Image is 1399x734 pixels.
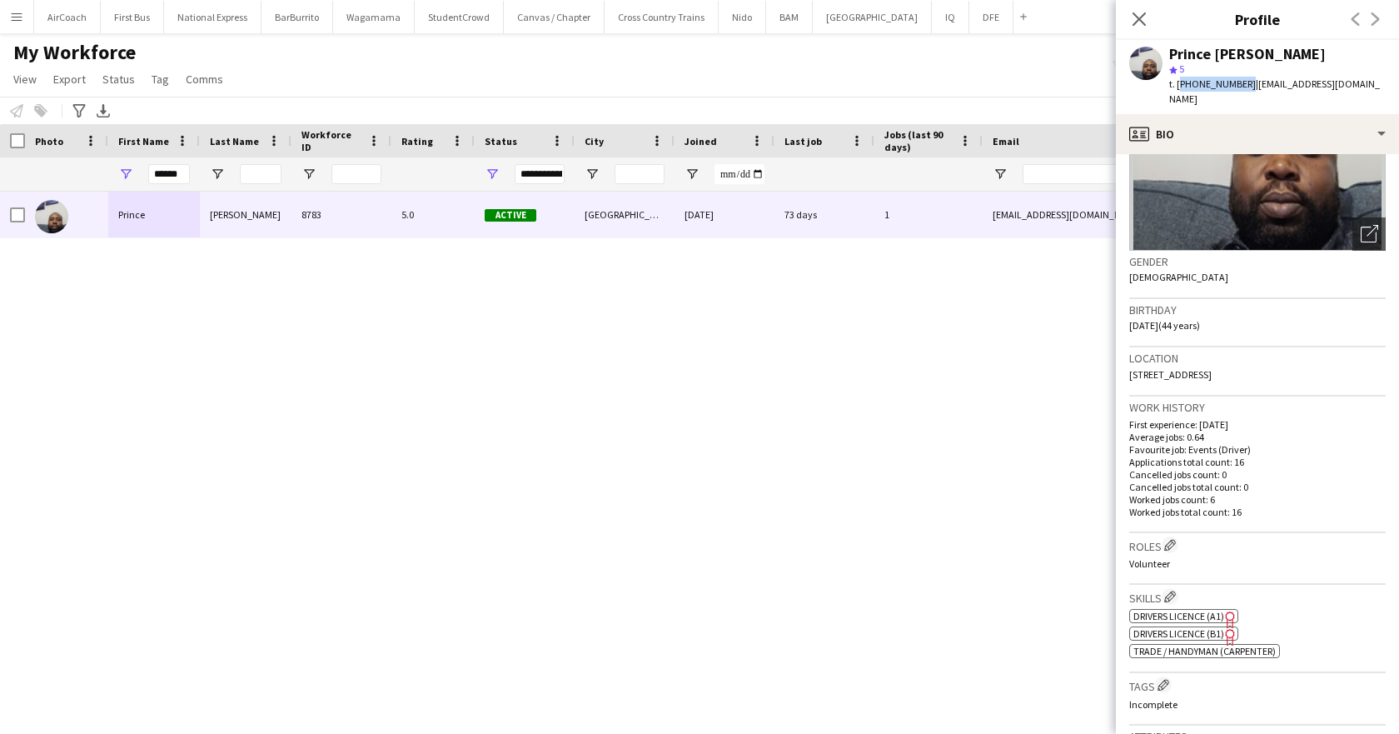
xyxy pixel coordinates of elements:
[186,72,223,87] span: Comms
[415,1,504,33] button: StudentCrowd
[1129,254,1386,269] h3: Gender
[1129,493,1386,506] p: Worked jobs count: 6
[675,192,774,237] div: [DATE]
[93,101,113,121] app-action-btn: Export XLSX
[874,192,983,237] div: 1
[145,68,176,90] a: Tag
[210,135,259,147] span: Last Name
[983,192,1316,237] div: [EMAIL_ADDRESS][DOMAIN_NAME]
[714,164,764,184] input: Joined Filter Input
[1352,217,1386,251] div: Open photos pop-in
[993,135,1019,147] span: Email
[1129,456,1386,468] p: Applications total count: 16
[53,72,86,87] span: Export
[774,192,874,237] div: 73 days
[1129,557,1170,570] span: Volunteer
[784,135,822,147] span: Last job
[932,1,969,33] button: IQ
[685,135,717,147] span: Joined
[333,1,415,33] button: Wagamama
[1129,677,1386,694] h3: Tags
[148,164,190,184] input: First Name Filter Input
[1129,468,1386,481] p: Cancelled jobs count: 0
[210,167,225,182] button: Open Filter Menu
[585,167,600,182] button: Open Filter Menu
[301,167,316,182] button: Open Filter Menu
[101,1,164,33] button: First Bus
[179,68,230,90] a: Comms
[1129,400,1386,415] h3: Work history
[993,167,1008,182] button: Open Filter Menu
[13,72,37,87] span: View
[1129,368,1212,381] span: [STREET_ADDRESS]
[331,164,381,184] input: Workforce ID Filter Input
[719,1,766,33] button: Nido
[152,72,169,87] span: Tag
[35,135,63,147] span: Photo
[47,68,92,90] a: Export
[7,68,43,90] a: View
[813,1,932,33] button: [GEOGRAPHIC_DATA]
[1129,319,1200,332] span: [DATE] (44 years)
[118,135,169,147] span: First Name
[118,167,133,182] button: Open Filter Menu
[1129,418,1386,431] p: First experience: [DATE]
[1133,645,1276,657] span: Trade / Handyman (Carpenter)
[35,200,68,233] img: Prince Ntim-Adjei
[69,101,89,121] app-action-btn: Advanced filters
[291,192,391,237] div: 8783
[200,192,291,237] div: [PERSON_NAME]
[108,192,200,237] div: Prince
[766,1,813,33] button: BAM
[1129,431,1386,443] p: Average jobs: 0.64
[1116,8,1399,30] h3: Profile
[391,192,475,237] div: 5.0
[240,164,281,184] input: Last Name Filter Input
[504,1,605,33] button: Canvas / Chapter
[884,128,953,153] span: Jobs (last 90 days)
[1129,506,1386,518] p: Worked jobs total count: 16
[1179,62,1184,75] span: 5
[1133,610,1224,622] span: Drivers Licence (A1)
[1129,351,1386,366] h3: Location
[969,1,1013,33] button: DFE
[301,128,361,153] span: Workforce ID
[1129,537,1386,554] h3: Roles
[13,40,136,65] span: My Workforce
[1129,588,1386,606] h3: Skills
[1129,443,1386,456] p: Favourite job: Events (Driver)
[164,1,261,33] button: National Express
[96,68,142,90] a: Status
[685,167,699,182] button: Open Filter Menu
[615,164,665,184] input: City Filter Input
[1169,77,1380,105] span: | [EMAIL_ADDRESS][DOMAIN_NAME]
[1129,481,1386,493] p: Cancelled jobs total count: 0
[485,135,517,147] span: Status
[605,1,719,33] button: Cross Country Trains
[1023,164,1306,184] input: Email Filter Input
[585,135,604,147] span: City
[1169,77,1256,90] span: t. [PHONE_NUMBER]
[1129,302,1386,317] h3: Birthday
[34,1,101,33] button: AirCoach
[1129,698,1386,711] p: Incomplete
[401,135,433,147] span: Rating
[102,72,135,87] span: Status
[1133,627,1224,640] span: Drivers Licence (B1)
[1169,47,1326,62] div: Prince [PERSON_NAME]
[485,209,536,222] span: Active
[1116,114,1399,154] div: Bio
[261,1,333,33] button: BarBurrito
[485,167,500,182] button: Open Filter Menu
[1129,271,1228,283] span: [DEMOGRAPHIC_DATA]
[575,192,675,237] div: [GEOGRAPHIC_DATA]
